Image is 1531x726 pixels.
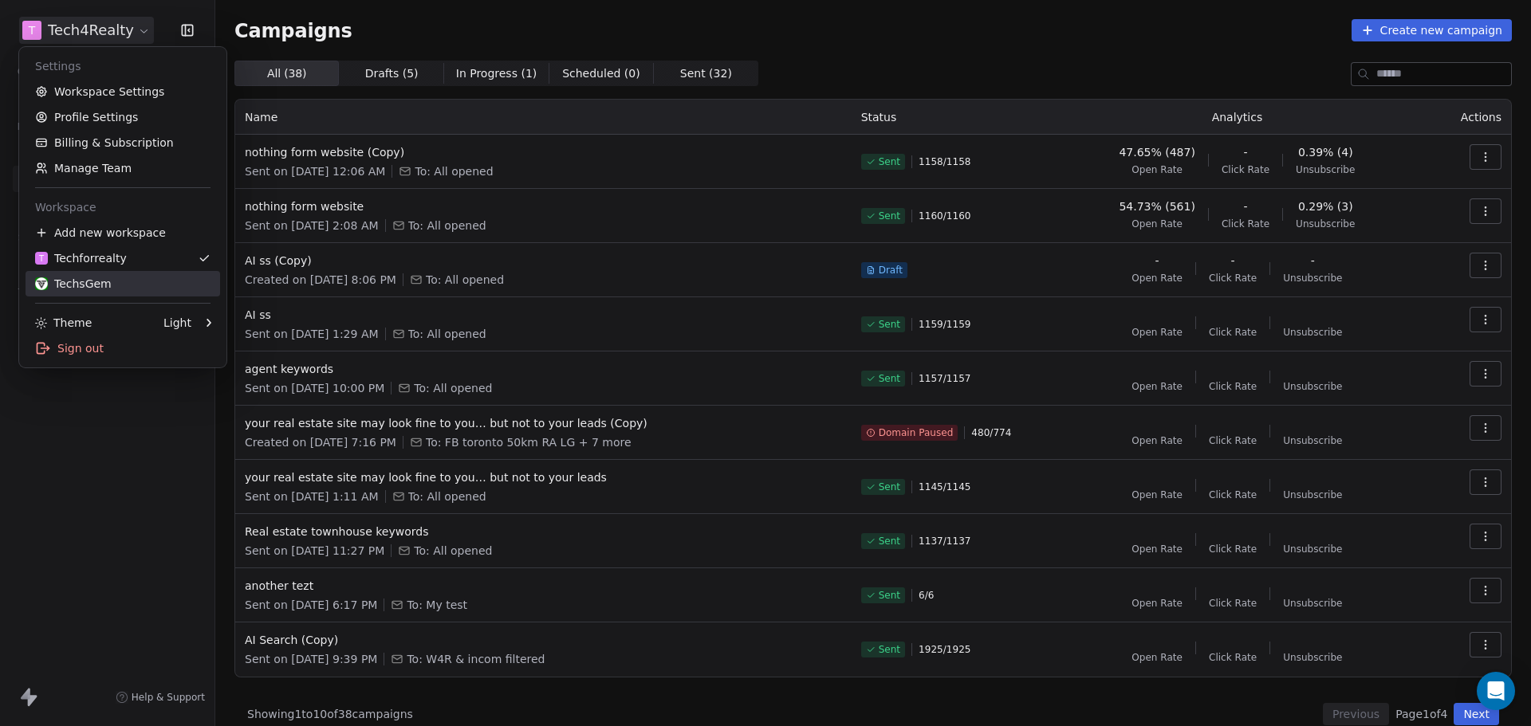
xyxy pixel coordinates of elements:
[163,315,191,331] div: Light
[26,53,220,79] div: Settings
[26,79,220,104] a: Workspace Settings
[26,155,220,181] a: Manage Team
[35,315,92,331] div: Theme
[35,277,48,290] img: Untitled%20design.png
[26,194,220,220] div: Workspace
[39,253,44,265] span: T
[26,220,220,245] div: Add new workspace
[26,130,220,155] a: Billing & Subscription
[26,336,220,361] div: Sign out
[35,276,112,292] div: TechsGem
[35,250,127,266] div: Techforrealty
[26,104,220,130] a: Profile Settings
